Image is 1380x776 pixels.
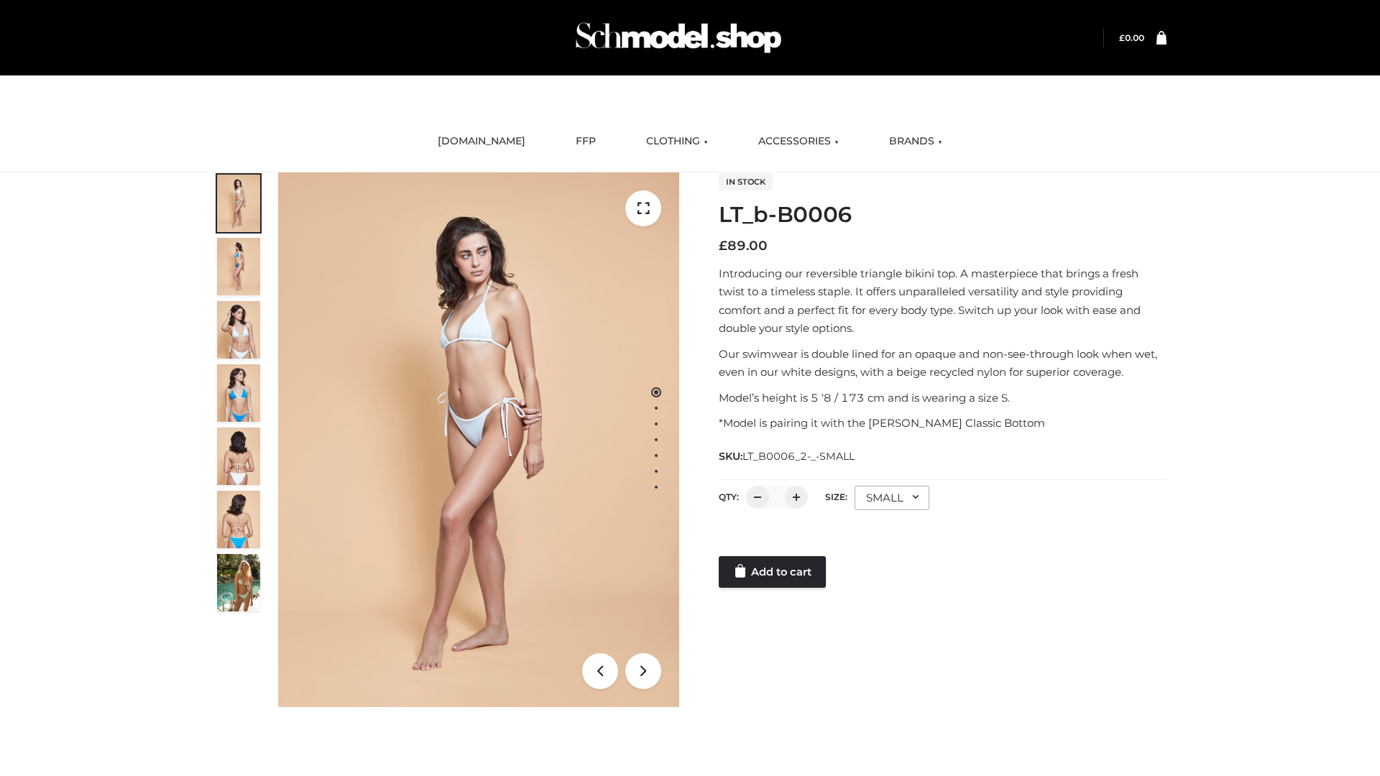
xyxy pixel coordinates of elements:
[217,301,260,359] img: ArielClassicBikiniTop_CloudNine_AzureSky_OW114ECO_3-scaled.jpg
[855,486,929,510] div: SMALL
[719,345,1167,382] p: Our swimwear is double lined for an opaque and non-see-through look when wet, even in our white d...
[217,428,260,485] img: ArielClassicBikiniTop_CloudNine_AzureSky_OW114ECO_7-scaled.jpg
[565,126,607,157] a: FFP
[825,491,847,502] label: Size:
[217,554,260,611] img: Arieltop_CloudNine_AzureSky2.jpg
[571,9,786,66] img: Schmodel Admin 964
[217,491,260,548] img: ArielClassicBikiniTop_CloudNine_AzureSky_OW114ECO_8-scaled.jpg
[427,126,536,157] a: [DOMAIN_NAME]
[217,175,260,232] img: ArielClassicBikiniTop_CloudNine_AzureSky_OW114ECO_1-scaled.jpg
[1119,32,1125,43] span: £
[719,264,1167,338] p: Introducing our reversible triangle bikini top. A masterpiece that brings a fresh twist to a time...
[719,238,768,254] bdi: 89.00
[1119,32,1144,43] a: £0.00
[747,126,850,157] a: ACCESSORIES
[719,202,1167,228] h1: LT_b-B0006
[719,389,1167,407] p: Model’s height is 5 ‘8 / 173 cm and is wearing a size S.
[878,126,953,157] a: BRANDS
[719,556,826,588] a: Add to cart
[742,450,855,463] span: LT_B0006_2-_-SMALL
[719,173,773,190] span: In stock
[719,448,856,465] span: SKU:
[217,364,260,422] img: ArielClassicBikiniTop_CloudNine_AzureSky_OW114ECO_4-scaled.jpg
[719,491,739,502] label: QTY:
[1119,32,1144,43] bdi: 0.00
[719,238,727,254] span: £
[278,172,679,707] img: ArielClassicBikiniTop_CloudNine_AzureSky_OW114ECO_1
[635,126,719,157] a: CLOTHING
[719,414,1167,433] p: *Model is pairing it with the [PERSON_NAME] Classic Bottom
[217,238,260,295] img: ArielClassicBikiniTop_CloudNine_AzureSky_OW114ECO_2-scaled.jpg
